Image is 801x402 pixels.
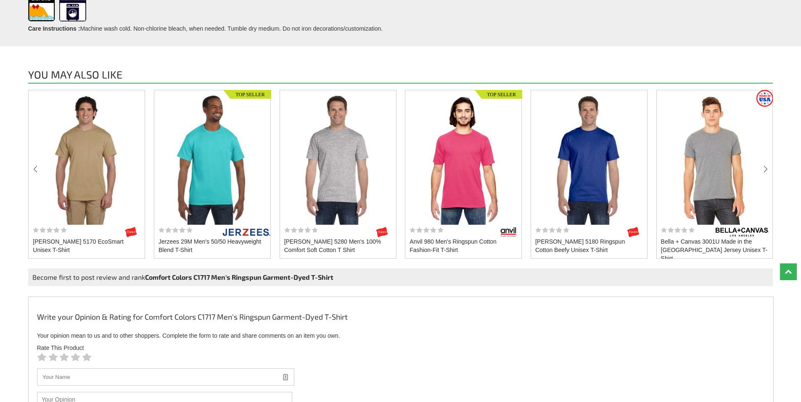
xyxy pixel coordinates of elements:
[159,227,193,233] img: Star
[37,312,765,326] h3: Write your Opinion & Rating for Comfort Colors C1717 Men's Ringspun Garment-Dyed T-Shirt
[661,227,695,233] img: Star
[28,268,773,286] div: Become first to post review and rank
[284,237,392,254] a: [PERSON_NAME] 5280 Men's 100% Comfort Soft Cotton T Shirt
[223,90,271,99] img: Top Seller
[286,95,390,225] img: Hanes 5280 Men's 100% Comfort Soft Cotton T Shirt
[37,345,765,351] label: Rate This Product
[71,353,80,361] img: star4
[82,353,92,361] img: star5
[535,227,569,233] img: Star
[535,237,643,254] a: [PERSON_NAME] 5180 Ringspun Cotton Beefy Unisex T-Shirt
[48,353,58,361] img: star2
[32,164,38,174] div: prev
[33,227,67,233] img: Star
[122,227,141,237] img: Hanes
[33,237,140,254] a: [PERSON_NAME] 5170 EcoSmart Unisex T-Shirt
[28,25,80,32] strong: Care Instructions :
[624,227,643,237] img: Hanes
[284,227,318,233] img: Star
[160,95,264,225] img: Jerzees 29M Men's 50/50 Heavyweight Blend T-Shirt
[37,353,47,361] img: star1
[37,368,294,386] input: Your Name
[500,227,517,237] img: Anvil
[34,95,139,225] img: Hanes 5170 EcoSmart Unisex T-Shirt
[37,333,765,339] p: Your opinion mean to us and to other shoppers. Complete the form to rate and share comments on an...
[159,237,266,254] a: Jerzees 29M Men's 50/50 Heavyweight Blend T-Shirt
[59,353,69,361] img: star3
[715,227,769,237] img: Bella + Canvas
[373,227,392,237] img: Hanes
[28,69,773,84] h4: You May Also Like
[756,90,773,107] img: Made in USA
[661,237,769,263] a: Bella + Canvas 3001U Made in the [GEOGRAPHIC_DATA] Jersey Unisex T-Shirt
[763,164,769,174] div: next
[212,227,271,237] img: Jerzees
[537,95,641,225] img: Hanes 5180 Ringspun Cotton Beefy Unisex T-Shirt
[475,90,522,99] img: Top Seller
[410,237,517,254] a: Anvil 980 Men's Ringspun Cotton Fashion-Fit T-Shirt
[411,95,515,225] img: Anvil 980 Men's Ringspun Cotton Fashion-Fit T-Shirt
[410,227,444,233] img: Star
[145,273,333,281] b: Comfort Colors C1717 Men's Ringspun Garment-Dyed T-Shirt
[780,263,797,280] a: Top
[662,95,767,225] img: Bella + Canvas 3001U Made in the USA Jersey Unisex T-Shirt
